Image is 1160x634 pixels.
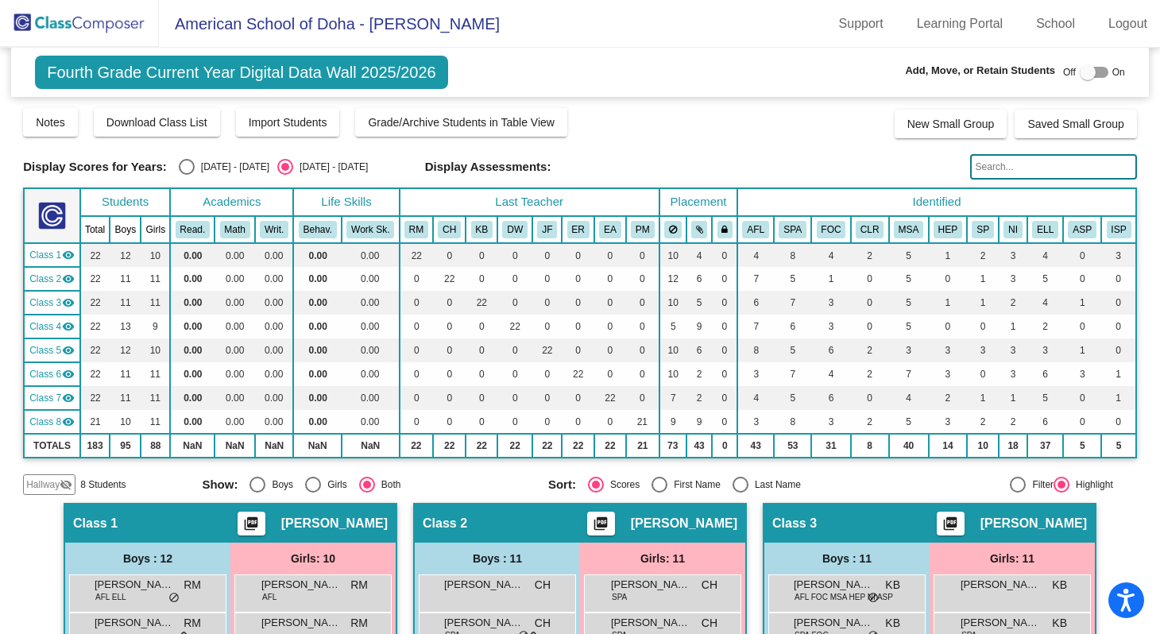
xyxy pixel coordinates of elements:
[466,362,497,386] td: 0
[774,362,811,386] td: 7
[1101,243,1136,267] td: 3
[342,243,400,267] td: 0.00
[497,362,532,386] td: 0
[255,267,293,291] td: 0.00
[342,362,400,386] td: 0.00
[567,221,590,238] button: ER
[35,56,448,89] span: Fourth Grade Current Year Digital Data Wall 2025/2026
[686,216,713,243] th: Keep with students
[170,243,215,267] td: 0.00
[562,291,594,315] td: 0
[967,243,999,267] td: 2
[1063,243,1101,267] td: 0
[497,338,532,362] td: 0
[433,291,466,315] td: 0
[170,188,293,216] th: Academics
[141,338,170,362] td: 10
[400,386,434,410] td: 0
[774,315,811,338] td: 6
[220,221,250,238] button: Math
[1023,11,1088,37] a: School
[80,291,110,315] td: 22
[170,291,215,315] td: 0.00
[937,512,965,535] button: Print Students Details
[889,291,929,315] td: 5
[851,315,889,338] td: 0
[110,243,141,267] td: 12
[299,221,337,238] button: Behav.
[774,243,811,267] td: 8
[80,386,110,410] td: 22
[1112,65,1125,79] span: On
[737,362,774,386] td: 3
[659,338,686,362] td: 10
[967,267,999,291] td: 1
[400,267,434,291] td: 0
[811,315,850,338] td: 3
[62,320,75,333] mat-icon: visibility
[293,267,342,291] td: 0.00
[170,315,215,338] td: 0.00
[24,338,80,362] td: Jonathan Finnigan - No Class Name
[346,221,394,238] button: Work Sk.
[80,216,110,243] th: Total
[774,338,811,362] td: 5
[737,188,1135,216] th: Identified
[238,512,265,535] button: Print Students Details
[1027,362,1063,386] td: 6
[170,267,215,291] td: 0.00
[941,516,960,538] mat-icon: picture_as_pdf
[889,362,929,386] td: 7
[1068,221,1096,238] button: ASP
[1063,216,1101,243] th: Accommodation Support Plan (ie visual, hearing impairment, anxiety)
[497,291,532,315] td: 0
[471,221,493,238] button: KB
[889,216,929,243] th: Modern Standard Arabic
[62,273,75,285] mat-icon: visibility
[433,315,466,338] td: 0
[249,116,327,129] span: Import Students
[255,338,293,362] td: 0.00
[24,243,80,267] td: Rebecca Madden - No Class Name
[631,221,655,238] button: PM
[594,338,626,362] td: 0
[1015,110,1136,138] button: Saved Small Group
[62,296,75,309] mat-icon: visibility
[94,108,220,137] button: Download Class List
[141,315,170,338] td: 9
[80,315,110,338] td: 22
[1063,362,1101,386] td: 3
[779,221,806,238] button: SPA
[811,243,850,267] td: 4
[110,216,141,243] th: Boys
[594,216,626,243] th: Emily Allmandinger
[400,243,434,267] td: 22
[342,338,400,362] td: 0.00
[141,362,170,386] td: 11
[255,315,293,338] td: 0.00
[466,267,497,291] td: 0
[686,243,713,267] td: 4
[811,291,850,315] td: 3
[712,315,737,338] td: 0
[236,108,340,137] button: Import Students
[929,315,968,338] td: 0
[817,221,846,238] button: FOC
[737,338,774,362] td: 8
[889,267,929,291] td: 5
[497,386,532,410] td: 0
[24,315,80,338] td: Deborah Williams - No Class Name
[1101,291,1136,315] td: 0
[293,338,342,362] td: 0.00
[141,243,170,267] td: 10
[811,216,850,243] th: Focus concerns
[80,362,110,386] td: 22
[659,315,686,338] td: 5
[24,291,80,315] td: Kyle Balensiefer - No Class Name
[532,243,562,267] td: 0
[342,315,400,338] td: 0.00
[686,362,713,386] td: 2
[24,362,80,386] td: Emily Ryan - No Class Name
[29,319,61,334] span: Class 4
[686,267,713,291] td: 6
